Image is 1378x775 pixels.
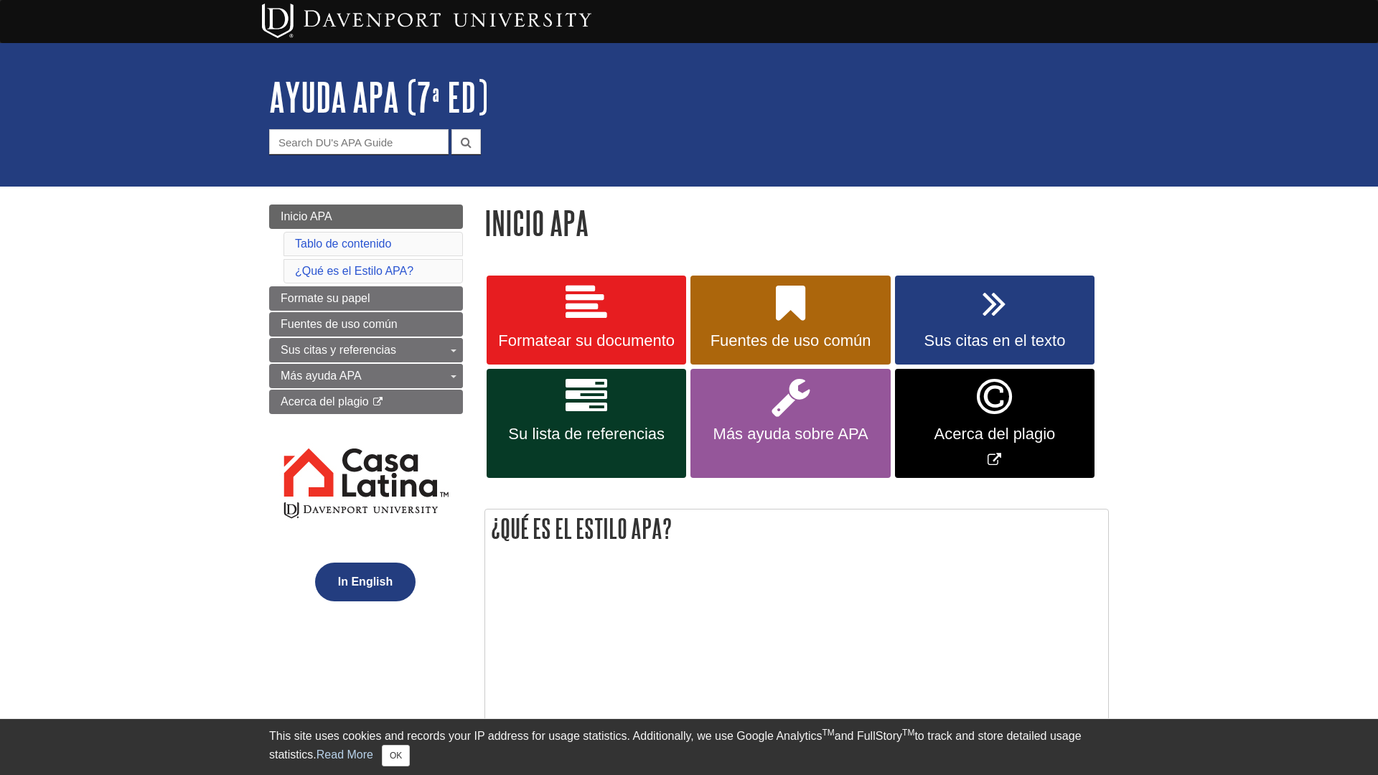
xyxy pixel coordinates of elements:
[311,576,419,588] a: In English
[269,390,463,414] a: Acerca del plagio
[269,129,449,154] input: Search DU's APA Guide
[315,563,416,601] button: In English
[269,338,463,362] a: Sus citas y referencias
[701,332,879,350] span: Fuentes de uso común
[269,75,488,119] a: AYUDA APA (7ª ED)
[295,265,413,277] a: ¿Qué es el Estilo APA?
[382,745,410,766] button: Close
[906,332,1084,350] span: Sus citas en el texto
[281,395,369,408] span: Acerca del plagio
[690,276,890,365] a: Fuentes de uso común
[485,509,1108,548] h2: ¿Qué es el Estilo APA?
[281,292,370,304] span: Formate su papel
[281,370,362,382] span: Más ayuda APA
[701,425,879,443] span: Más ayuda sobre APA
[295,238,391,250] a: Tablo de contenido
[497,425,675,443] span: Su lista de referencias
[269,312,463,337] a: Fuentes de uso común
[269,205,463,626] div: Guide Page Menu
[269,205,463,229] a: Inicio APA
[484,205,1109,241] h1: Inicio APA
[895,369,1095,479] a: Link opens in new window
[317,748,373,761] a: Read More
[906,425,1084,443] span: Acerca del plagio
[281,210,332,222] span: Inicio APA
[497,332,675,350] span: Formatear su documento
[372,398,384,407] i: This link opens in a new window
[269,728,1109,766] div: This site uses cookies and records your IP address for usage statistics. Additionally, we use Goo...
[269,286,463,311] a: Formate su papel
[262,4,591,38] img: Davenport University
[895,276,1095,365] a: Sus citas en el texto
[487,369,686,479] a: Su lista de referencias
[690,369,890,479] a: Más ayuda sobre APA
[281,318,398,330] span: Fuentes de uso común
[822,728,834,738] sup: TM
[269,364,463,388] a: Más ayuda APA
[487,276,686,365] a: Formatear su documento
[902,728,914,738] sup: TM
[281,344,396,356] span: Sus citas y referencias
